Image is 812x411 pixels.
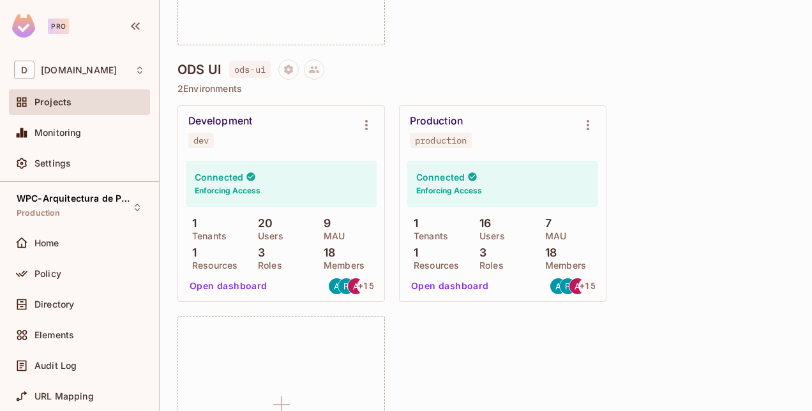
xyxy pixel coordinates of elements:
[317,231,345,241] p: MAU
[229,61,271,78] span: ods-ui
[580,281,595,290] span: + 15
[193,135,209,146] div: dev
[473,246,486,259] p: 3
[317,217,331,230] p: 9
[34,391,94,401] span: URL Mapping
[358,281,373,290] span: + 15
[34,330,74,340] span: Elements
[195,171,243,183] h4: Connected
[415,135,467,146] div: production
[252,217,273,230] p: 20
[177,84,794,94] p: 2 Environments
[48,19,69,34] div: Pro
[188,115,252,128] div: Development
[539,217,552,230] p: 7
[410,115,463,128] div: Production
[407,217,418,230] p: 1
[34,299,74,310] span: Directory
[41,65,117,75] span: Workspace: deacero.com
[186,246,197,259] p: 1
[17,193,132,204] span: WPC-Arquitectura de Precios
[34,269,61,279] span: Policy
[416,171,465,183] h4: Connected
[186,260,237,271] p: Resources
[348,278,364,294] img: antdia@deacero.com
[177,62,222,77] h4: ODS UI
[473,231,505,241] p: Users
[186,231,227,241] p: Tenants
[560,278,576,294] img: rmacotela@deacero.com
[252,231,283,241] p: Users
[252,260,282,271] p: Roles
[539,260,586,271] p: Members
[539,231,566,241] p: MAU
[12,14,35,38] img: SReyMgAAAABJRU5ErkJggg==
[550,278,566,294] img: aames@deacero.com
[252,246,265,259] p: 3
[195,185,260,197] h6: Enforcing Access
[407,260,459,271] p: Resources
[317,246,335,259] p: 18
[338,278,354,294] img: rmacotela@deacero.com
[473,217,491,230] p: 16
[17,208,61,218] span: Production
[278,66,299,78] span: Project settings
[416,185,482,197] h6: Enforcing Access
[184,276,273,296] button: Open dashboard
[407,246,418,259] p: 1
[539,246,557,259] p: 18
[407,231,448,241] p: Tenants
[329,278,345,294] img: aames@deacero.com
[186,217,197,230] p: 1
[34,128,82,138] span: Monitoring
[34,97,71,107] span: Projects
[34,361,77,371] span: Audit Log
[354,112,379,138] button: Environment settings
[317,260,365,271] p: Members
[473,260,504,271] p: Roles
[34,238,59,248] span: Home
[14,61,34,79] span: D
[569,278,585,294] img: antdia@deacero.com
[575,112,601,138] button: Environment settings
[34,158,71,168] span: Settings
[406,276,494,296] button: Open dashboard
